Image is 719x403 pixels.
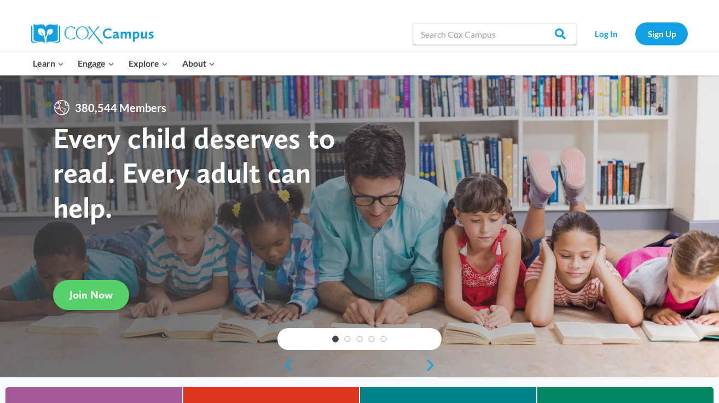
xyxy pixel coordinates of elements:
nav: Secondary Navigation [582,22,688,45]
a: Join Now [53,280,129,310]
strong: Every child deserves to read. Every adult can help. [53,120,335,225]
a: next [425,359,442,372]
a: 2 [344,336,351,342]
input: Search Cox Campus [413,23,577,45]
a: previous [277,359,294,372]
img: Cox Campus [31,24,154,44]
a: Sign Up [635,22,688,45]
a: 1 [332,336,339,342]
a: 3 [356,336,363,342]
span: Engage [78,56,114,71]
a: 4 [368,336,375,342]
span: Learn [33,56,64,71]
span: 380,544 Members [71,99,171,116]
div: content slider buttons [277,354,442,376]
span: Join Now [69,288,113,301]
a: 5 [380,336,387,342]
a: Log In [582,22,630,45]
span: About [182,56,215,71]
span: Explore [129,56,168,71]
nav: Primary Navigation [26,52,222,75]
